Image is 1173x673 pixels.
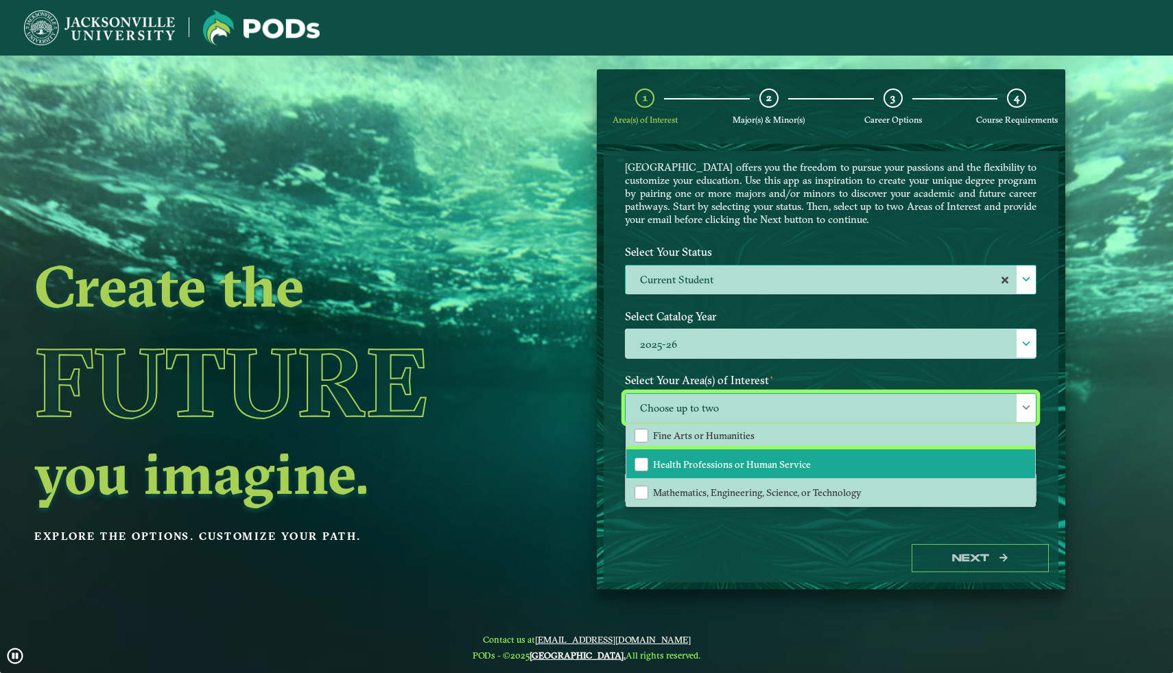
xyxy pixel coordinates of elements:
[535,634,691,645] a: [EMAIL_ADDRESS][DOMAIN_NAME]
[34,257,494,315] h2: Create the
[34,445,494,502] h2: you imagine.
[625,473,1036,503] input: Enter your email
[626,394,1036,423] span: Choose up to two
[626,329,1036,359] label: 2025-26
[626,265,1036,295] label: Current Student
[615,449,1047,474] label: Enter your email below to receive a summary of the POD that you create.
[34,526,494,547] p: Explore the options. Customize your path.
[653,486,862,499] span: Mathematics, Engineering, Science, or Technology
[530,650,626,661] a: [GEOGRAPHIC_DATA].
[203,10,320,45] img: Jacksonville University logo
[626,421,1035,450] li: Fine Arts or Humanities
[653,458,811,471] span: Health Professions or Human Service
[864,115,922,125] span: Career Options
[24,10,175,45] img: Jacksonville University logo
[653,429,755,442] span: Fine Arts or Humanities
[615,304,1047,329] label: Select Catalog Year
[976,115,1058,125] span: Course Requirements
[625,426,1036,439] p: Maximum 2 selections are allowed
[34,320,494,445] h1: Future
[769,372,774,382] sup: ⋆
[625,425,630,434] sup: ⋆
[733,115,805,125] span: Major(s) & Minor(s)
[473,634,700,645] span: Contact us at
[613,115,678,125] span: Area(s) of Interest
[766,91,772,104] span: 2
[473,650,700,661] span: PODs - ©2025 All rights reserved.
[1014,91,1019,104] span: 4
[615,239,1047,265] label: Select Your Status
[912,544,1049,572] button: Next
[626,449,1035,478] li: Health Professions or Human Service
[615,368,1047,393] label: Select Your Area(s) of Interest
[625,161,1036,226] p: [GEOGRAPHIC_DATA] offers you the freedom to pursue your passions and the flexibility to customize...
[890,91,895,104] span: 3
[626,478,1035,507] li: Mathematics, Engineering, Science, or Technology
[643,91,648,104] span: 1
